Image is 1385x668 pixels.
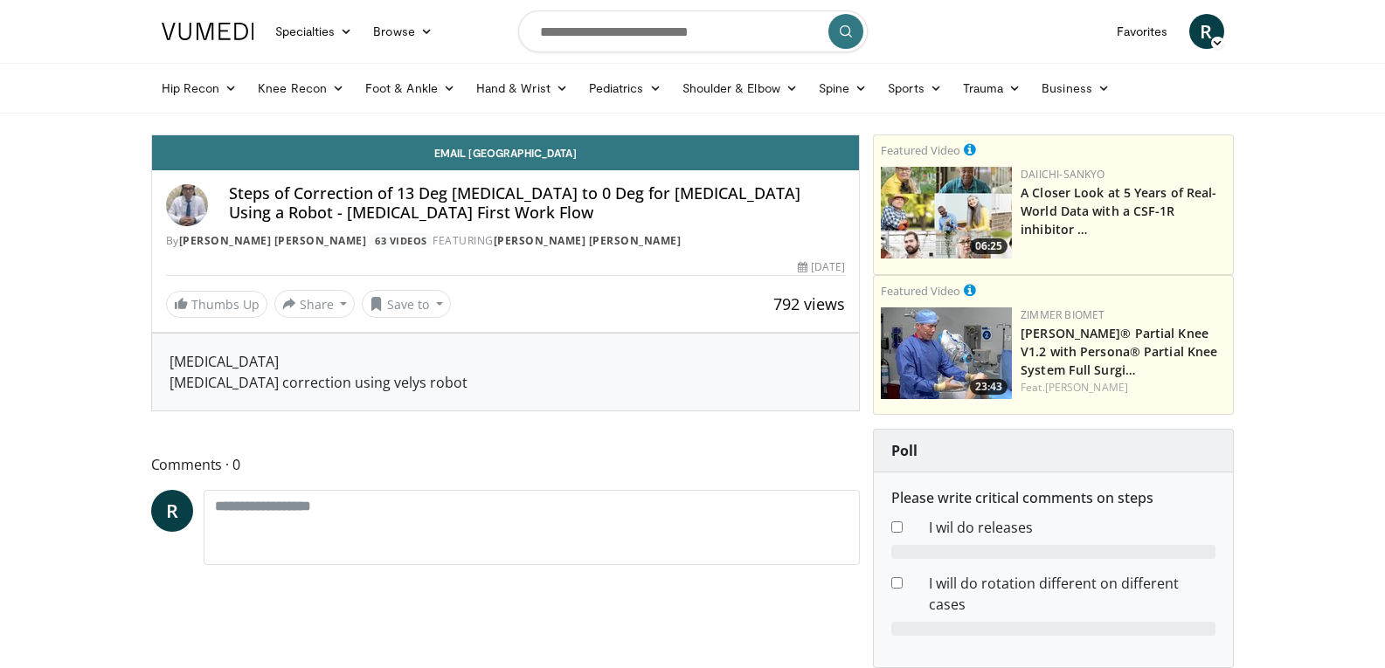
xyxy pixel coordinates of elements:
h6: Please write critical comments on steps [891,490,1215,506]
img: Avatar [166,184,208,226]
div: Feat. [1021,380,1226,396]
span: 06:25 [970,238,1008,254]
a: Knee Recon [247,71,355,106]
a: 23:43 [881,307,1012,399]
a: R [1189,14,1224,49]
div: [MEDICAL_DATA] [MEDICAL_DATA] correction using velys robot [170,351,842,393]
img: 93c22cae-14d1-47f0-9e4a-a244e824b022.png.150x105_q85_crop-smart_upscale.jpg [881,167,1012,258]
a: 06:25 [881,167,1012,258]
a: Hand & Wrist [466,71,578,106]
small: Featured Video [881,142,960,158]
a: 63 Videos [370,233,433,248]
a: Foot & Ankle [355,71,466,106]
span: Comments 0 [151,453,861,476]
button: Share [274,290,356,318]
a: [PERSON_NAME] [PERSON_NAME] [494,233,682,248]
div: By FEATURING [166,233,846,249]
dd: I will do rotation different on different cases [916,573,1229,615]
a: Hip Recon [151,71,248,106]
a: [PERSON_NAME]® Partial Knee V1.2 with Persona® Partial Knee System Full Surgi… [1021,325,1217,378]
a: Sports [877,71,952,106]
a: R [151,490,193,532]
input: Search topics, interventions [518,10,868,52]
small: Featured Video [881,283,960,299]
div: [DATE] [798,259,845,275]
img: VuMedi Logo [162,23,254,40]
a: Email [GEOGRAPHIC_DATA] [152,135,860,170]
a: Specialties [265,14,364,49]
a: Browse [363,14,443,49]
a: Trauma [952,71,1032,106]
a: Daiichi-Sankyo [1021,167,1105,182]
a: Favorites [1106,14,1179,49]
a: A Closer Look at 5 Years of Real-World Data with a CSF-1R inhibitor … [1021,184,1216,238]
h4: Steps of Correction of 13 Deg [MEDICAL_DATA] to 0 Deg for [MEDICAL_DATA] Using a Robot - [MEDICAL... [229,184,846,222]
a: Zimmer Biomet [1021,307,1105,322]
a: Business [1031,71,1120,106]
img: 99b1778f-d2b2-419a-8659-7269f4b428ba.150x105_q85_crop-smart_upscale.jpg [881,307,1012,399]
a: Spine [808,71,877,106]
a: Shoulder & Elbow [672,71,808,106]
button: Save to [362,290,451,318]
span: 792 views [773,293,845,314]
a: [PERSON_NAME] [PERSON_NAME] [179,233,367,248]
span: 23:43 [970,379,1008,395]
a: [PERSON_NAME] [1045,380,1128,395]
strong: Poll [891,441,918,460]
dd: I wil do releases [916,517,1229,538]
a: Pediatrics [578,71,672,106]
a: Thumbs Up [166,291,267,318]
